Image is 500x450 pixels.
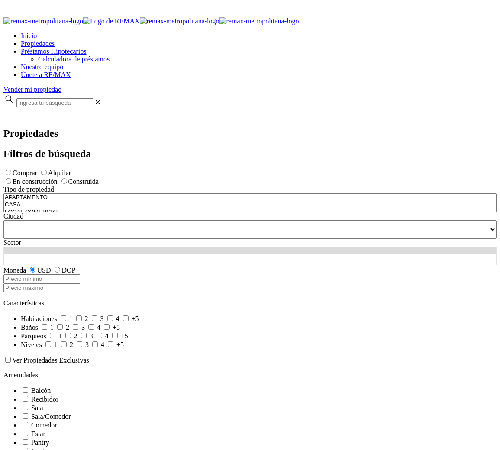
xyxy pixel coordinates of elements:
[3,93,15,105] svg: search icon
[97,324,100,331] span: 4
[97,333,102,338] input: 4
[59,178,99,185] label: Construida
[30,267,35,273] input: USD
[21,40,55,47] a: Propiedades
[3,169,37,177] label: Comprar
[74,332,77,340] span: 2
[21,71,71,78] a: Únete a RE/MAX
[3,116,497,139] h1: Propiedades
[90,332,93,340] span: 3
[23,422,28,427] input: Comedor
[23,387,28,393] input: Balcón
[108,341,113,347] input: +5
[31,395,58,403] span: Recibidor
[3,186,54,193] span: Tipo de propiedad
[3,274,80,283] input: Precio mínimo
[95,99,100,106] span: ✕
[41,170,47,175] input: Alquilar
[61,178,67,184] input: Construida
[3,267,26,274] span: Moneda
[4,201,496,209] option: CASA
[83,17,140,25] img: Logo de REMAX
[3,86,61,93] a: Vender mi propiedad
[50,333,55,338] input: 1
[113,324,120,331] span: +5
[116,315,119,322] span: 4
[101,341,104,348] span: 4
[140,17,219,25] img: remax-metropolitana-logo
[61,341,67,347] input: 2
[21,63,63,71] a: Nuestro equipo
[54,341,58,348] span: 1
[77,341,82,347] input: 3
[21,332,46,340] span: Parqueos
[4,194,496,201] option: APARTAMENTO
[23,439,28,445] input: Pantry
[66,324,69,331] span: 2
[3,17,299,25] a: RE/MAX Metropolitana
[45,341,51,347] input: 1
[31,404,43,411] span: Sala
[55,267,60,273] input: DOP
[52,267,75,274] label: DOP
[132,315,139,322] span: +5
[123,315,129,321] input: +5
[3,17,83,25] img: remax-metropolitana-logo
[85,315,88,322] span: 2
[3,178,58,185] label: En construcción
[3,283,80,292] input: Precio máximo
[31,387,51,394] span: Balcón
[21,341,42,348] span: Niveles
[31,430,45,437] span: Estar
[92,315,97,321] input: 3
[21,324,38,331] span: Baños
[57,324,63,330] input: 2
[28,267,51,274] label: USD
[23,405,28,410] input: Sala
[219,17,299,25] img: remax-metropolitana-logo
[6,170,11,175] input: Comprar
[50,324,54,331] span: 1
[116,341,124,348] span: +5
[76,315,82,321] input: 2
[3,239,21,246] span: Sector
[21,315,57,322] span: Habitaciones
[107,315,113,321] input: 4
[16,98,93,107] input: Ingresa tu búsqueda
[65,333,71,338] input: 2
[85,341,89,348] span: 3
[5,357,11,363] input: Ver Propiedades Exclusivas
[31,413,71,420] span: Sala/Comedor
[61,315,66,321] input: 1
[81,333,87,338] input: 3
[3,371,497,379] p: Amenidades
[21,48,87,55] a: Préstamos Hipotecarios
[112,333,118,338] input: +5
[6,178,11,184] input: En construcción
[38,55,110,63] a: Calculadora de préstamos
[23,396,28,402] input: Recibidor
[3,32,497,79] nav: Main menu
[3,299,497,307] p: Características
[31,439,49,446] span: Pantry
[23,431,28,436] input: Estar
[39,169,71,177] label: Alquilar
[73,324,78,330] input: 3
[88,324,94,330] input: 4
[70,341,73,348] span: 2
[100,315,104,322] span: 3
[58,332,62,340] span: 1
[23,413,28,419] input: Sala/Comedor
[81,324,85,331] span: 3
[3,357,89,364] label: Ver Propiedades Exclusivas
[42,324,47,330] input: 1
[21,32,37,39] a: Inicio
[3,148,497,160] h2: Filtros de búsqueda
